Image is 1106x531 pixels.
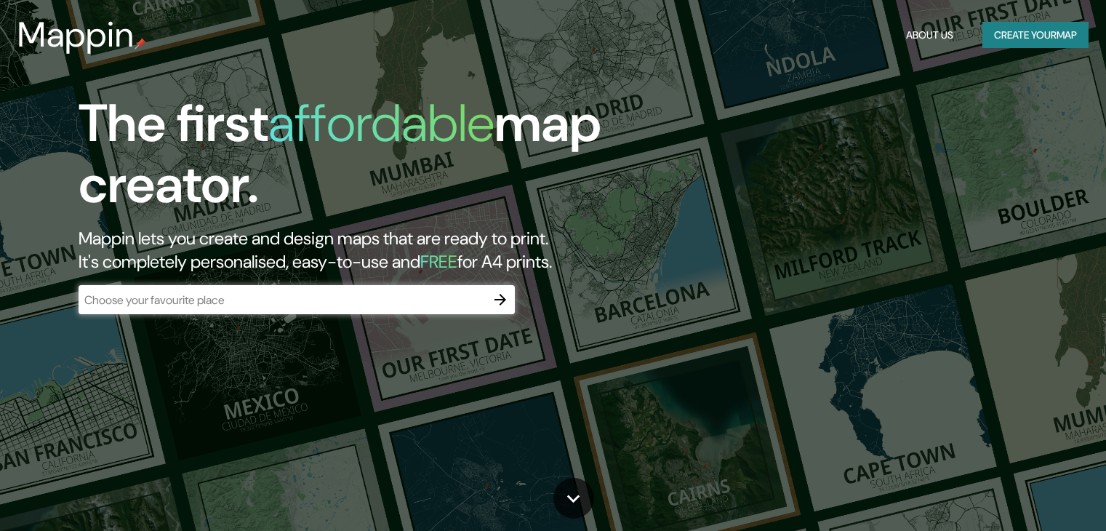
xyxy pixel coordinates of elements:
iframe: Help widget launcher [977,474,1090,515]
input: Choose your favourite place [79,292,486,308]
h1: affordable [268,89,494,157]
h5: FREE [420,250,457,273]
h3: Mappin [17,15,135,55]
h2: Mappin lets you create and design maps that are ready to print. It's completely personalised, eas... [79,227,632,274]
h1: The first map creator. [79,93,632,227]
button: About Us [900,22,959,49]
button: Create yourmap [982,22,1089,49]
img: mappin-pin [135,38,146,49]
